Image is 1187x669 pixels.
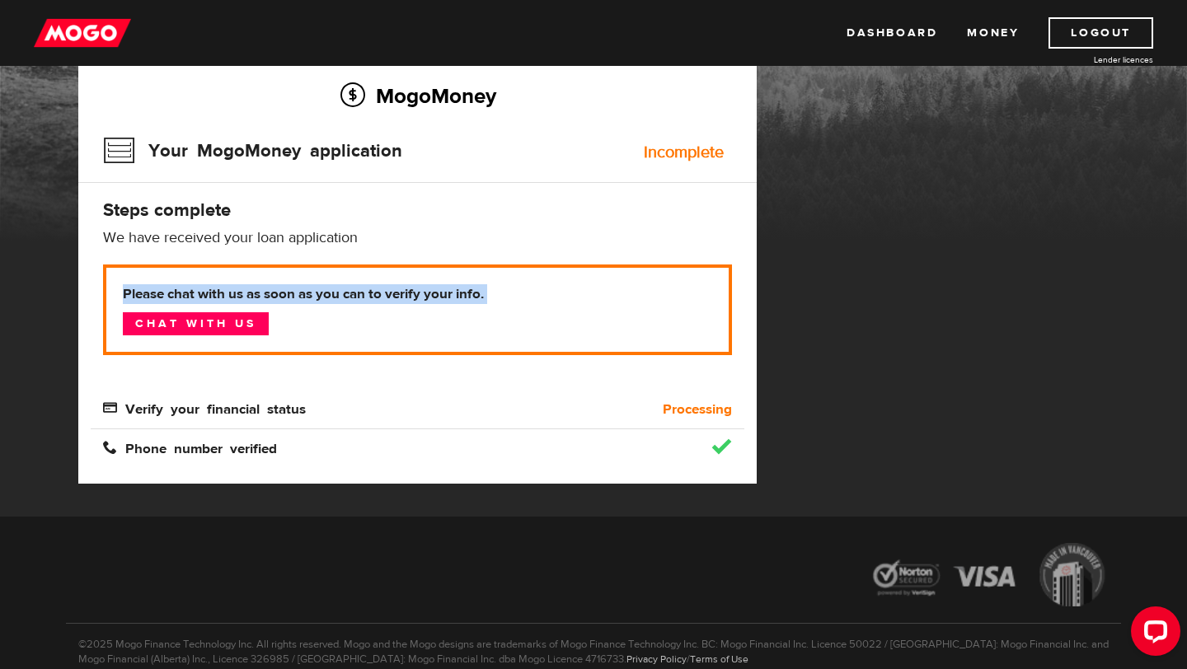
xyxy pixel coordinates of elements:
h3: Your MogoMoney application [103,129,402,172]
p: ©2025 Mogo Finance Technology Inc. All rights reserved. Mogo and the Mogo designs are trademarks ... [66,623,1121,667]
a: Logout [1049,17,1153,49]
iframe: LiveChat chat widget [1118,600,1187,669]
img: legal-icons-92a2ffecb4d32d839781d1b4e4802d7b.png [857,531,1121,624]
h4: Steps complete [103,199,732,222]
span: Verify your financial status [103,400,306,414]
span: Phone number verified [103,440,277,454]
a: Chat with us [123,312,269,335]
a: Privacy Policy [626,653,687,666]
div: Incomplete [644,144,724,161]
a: Lender licences [1030,54,1153,66]
h2: MogoMoney [103,78,732,113]
a: Terms of Use [690,653,748,666]
p: We have received your loan application [103,228,732,248]
b: Processing [663,400,732,419]
a: Dashboard [847,17,937,49]
a: Money [967,17,1019,49]
b: Please chat with us as soon as you can to verify your info. [123,284,712,304]
img: mogo_logo-11ee424be714fa7cbb0f0f49df9e16ec.png [34,17,131,49]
